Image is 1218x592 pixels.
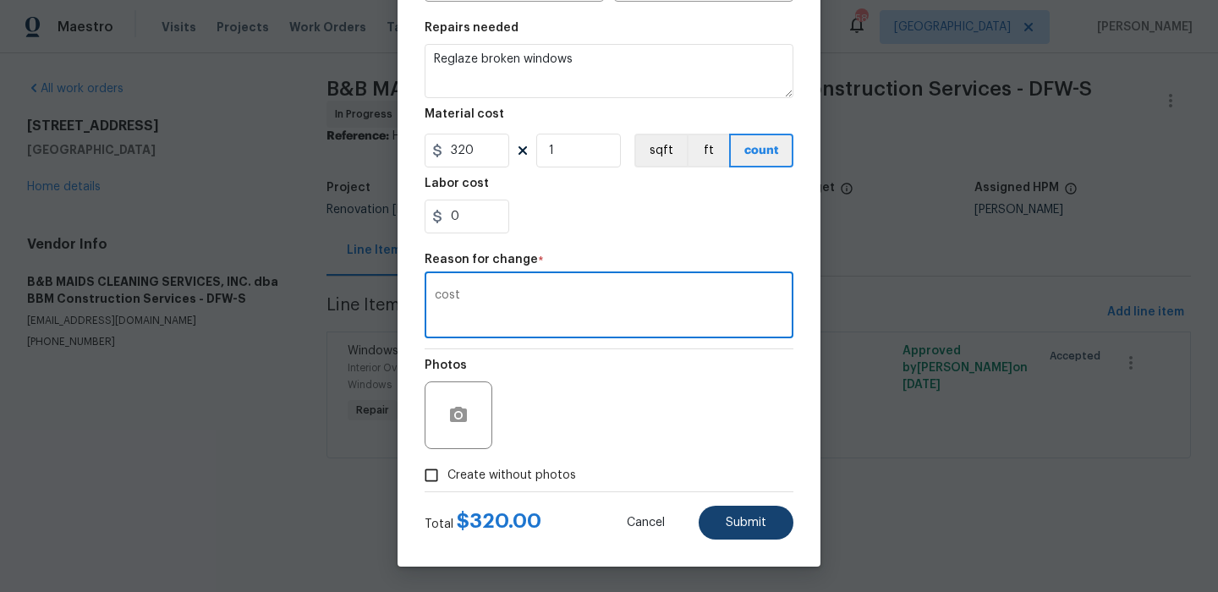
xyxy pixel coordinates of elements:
h5: Photos [425,359,467,371]
button: Cancel [600,506,692,540]
div: Total [425,513,541,533]
button: count [729,134,793,167]
button: sqft [634,134,687,167]
h5: Repairs needed [425,22,518,34]
span: Submit [726,517,766,529]
h5: Labor cost [425,178,489,189]
span: Cancel [627,517,665,529]
button: ft [687,134,729,167]
h5: Material cost [425,108,504,120]
span: Create without photos [447,467,576,485]
textarea: Reglaze broken windows [425,44,793,98]
textarea: cost [435,289,783,325]
h5: Reason for change [425,254,538,266]
button: Submit [699,506,793,540]
span: $ 320.00 [457,511,541,531]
